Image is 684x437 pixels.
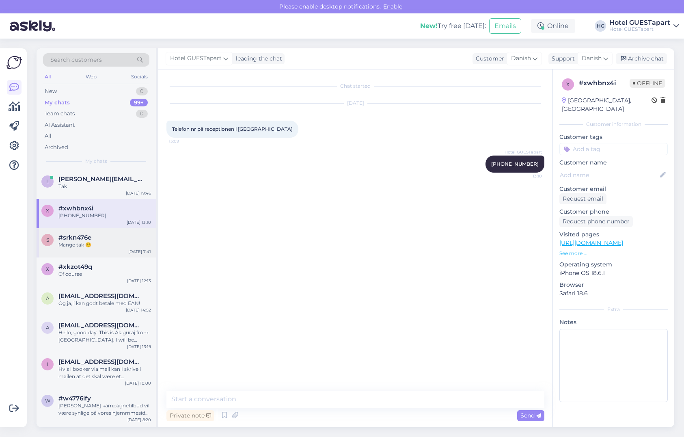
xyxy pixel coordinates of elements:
[46,325,50,331] span: a
[489,18,521,34] button: Emails
[58,300,151,307] div: Og ja, i kan godt betale med EAN!
[559,158,668,167] p: Customer name
[46,295,50,301] span: a
[420,22,438,30] b: New!
[129,71,149,82] div: Socials
[50,56,102,64] span: Search customers
[58,175,143,183] span: lars_munch@stofanet.dk
[505,149,542,155] span: Hotel GUESTapart
[58,322,143,329] span: alaguraj.irtt@gmail.com
[548,54,575,63] div: Support
[559,216,633,227] div: Request phone number
[166,410,214,421] div: Private note
[130,99,148,107] div: 99+
[126,190,151,196] div: [DATE] 19:46
[126,307,151,313] div: [DATE] 14:52
[166,100,544,107] div: [DATE]
[559,193,606,204] div: Request email
[47,361,48,367] span: i
[169,138,199,144] span: 13:09
[170,54,222,63] span: Hotel GUESTapart
[420,21,486,31] div: Try free [DATE]:
[579,78,630,88] div: # xwhbnx4i
[58,212,151,219] div: [PHONE_NUMBER]
[127,278,151,284] div: [DATE] 12:13
[58,263,92,270] span: #xkzot49q
[58,395,91,402] span: #w4776ify
[559,208,668,216] p: Customer phone
[562,96,652,113] div: [GEOGRAPHIC_DATA], [GEOGRAPHIC_DATA]
[127,344,151,350] div: [DATE] 13:19
[233,54,282,63] div: leading the chat
[511,173,542,179] span: 13:10
[45,110,75,118] div: Team chats
[473,54,504,63] div: Customer
[84,71,98,82] div: Web
[125,380,151,386] div: [DATE] 10:00
[136,87,148,95] div: 0
[630,79,665,88] span: Offline
[45,143,68,151] div: Archived
[609,19,679,32] a: Hotel GUESTapartHotel GUESTapart
[559,121,668,128] div: Customer information
[595,20,606,32] div: HG
[127,219,151,225] div: [DATE] 13:10
[559,185,668,193] p: Customer email
[58,234,91,241] span: #srkn476e
[491,161,539,167] span: [PHONE_NUMBER]
[58,329,151,344] div: Hello, good day. This is Alaguraj from [GEOGRAPHIC_DATA]. I will be visiting our office at [GEOGR...
[559,269,668,277] p: iPhone OS 18.6.1
[381,3,405,10] span: Enable
[616,53,667,64] div: Archive chat
[46,266,49,272] span: x
[582,54,602,63] span: Danish
[58,205,93,212] span: #xwhbnx4i
[58,402,151,417] div: [PERSON_NAME] kampagnetilbud vil være synlige på vores hjemmmeside i de perioder vi kører dette.
[46,178,49,184] span: l
[559,133,668,141] p: Customer tags
[136,110,148,118] div: 0
[559,250,668,257] p: See more ...
[46,208,49,214] span: x
[559,143,668,155] input: Add a tag
[45,398,50,404] span: w
[85,158,107,165] span: My chats
[127,417,151,423] div: [DATE] 8:20
[559,260,668,269] p: Operating system
[566,81,570,87] span: x
[58,241,151,249] div: Mange tak ☺️
[58,292,143,300] span: anksko@rm.dk
[559,239,623,247] a: [URL][DOMAIN_NAME]
[58,183,151,190] div: Tak
[128,249,151,255] div: [DATE] 7:41
[172,126,293,132] span: Telefon nr på receptionen i [GEOGRAPHIC_DATA]
[58,270,151,278] div: Of course
[6,55,22,70] img: Askly Logo
[58,366,151,380] div: Hvis i booker via mail kan I skrive i mailen at det skal være et handicapvenligt værelse. Så kan ...
[45,132,52,140] div: All
[511,54,531,63] span: Danish
[559,230,668,239] p: Visited pages
[559,281,668,289] p: Browser
[559,289,668,298] p: Safari 18.6
[560,171,658,180] input: Add name
[43,71,52,82] div: All
[45,121,75,129] div: AI Assistant
[45,99,70,107] div: My chats
[58,358,143,366] span: ima@aabnet.dk
[166,82,544,90] div: Chat started
[531,19,575,33] div: Online
[609,26,670,32] div: Hotel GUESTapart
[609,19,670,26] div: Hotel GUESTapart
[559,306,668,313] div: Extra
[520,412,541,419] span: Send
[559,318,668,327] p: Notes
[45,87,57,95] div: New
[46,237,49,243] span: s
